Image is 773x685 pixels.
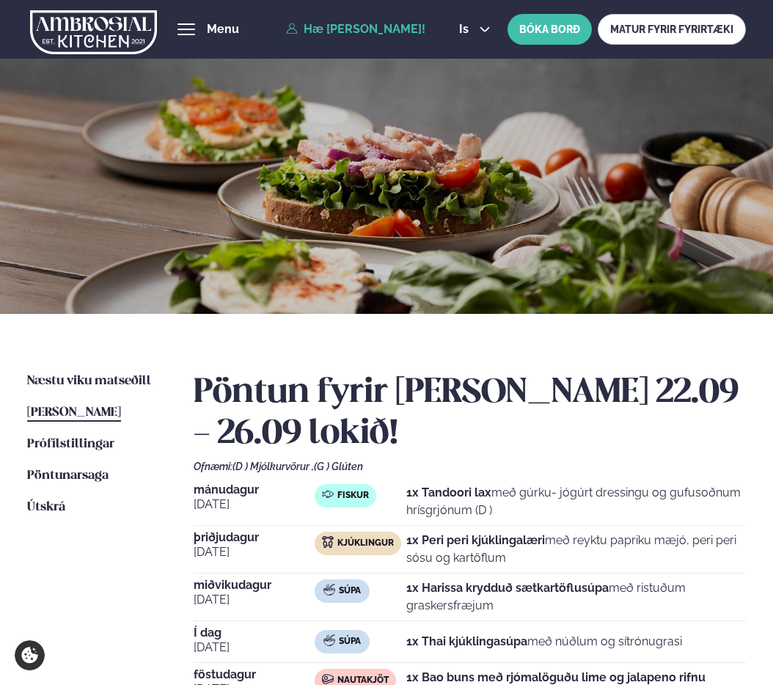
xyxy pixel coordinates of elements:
span: [DATE] [194,496,315,513]
a: Prófílstillingar [27,436,114,453]
span: is [459,23,473,35]
button: BÓKA BORÐ [508,14,592,45]
span: (G ) Glúten [314,461,363,472]
span: mánudagur [194,484,315,496]
a: Hæ [PERSON_NAME]! [286,23,425,36]
span: föstudagur [194,669,315,681]
img: fish.svg [322,488,334,500]
span: [DATE] [194,543,315,561]
img: logo [30,2,157,62]
span: Fiskur [337,490,369,502]
strong: 1x Thai kjúklingasúpa [406,634,527,648]
button: is [447,23,502,35]
img: chicken.svg [322,536,334,548]
span: Súpa [339,636,361,648]
div: Ofnæmi: [194,461,746,472]
a: [PERSON_NAME] [27,404,121,422]
p: með gúrku- jógúrt dressingu og gufusoðnum hrísgrjónum (D ) [406,484,746,519]
p: með ristuðum graskersfræjum [406,579,746,615]
span: miðvikudagur [194,579,315,591]
strong: 1x Peri peri kjúklingalæri [406,533,545,547]
a: Útskrá [27,499,65,516]
img: soup.svg [323,634,335,646]
p: með reyktu papriku mæjó, peri peri sósu og kartöflum [406,532,746,567]
button: hamburger [177,21,195,38]
span: Útskrá [27,501,65,513]
a: Pöntunarsaga [27,467,109,485]
a: Næstu viku matseðill [27,373,151,390]
strong: 1x Tandoori lax [406,486,491,499]
a: Cookie settings [15,640,45,670]
span: [DATE] [194,591,315,609]
span: þriðjudagur [194,532,315,543]
span: [DATE] [194,639,315,656]
a: MATUR FYRIR FYRIRTÆKI [598,14,746,45]
p: með núðlum og sítrónugrasi [406,633,682,651]
span: [PERSON_NAME] [27,406,121,419]
span: Prófílstillingar [27,438,114,450]
span: (D ) Mjólkurvörur , [232,461,314,472]
img: beef.svg [322,673,334,685]
h2: Pöntun fyrir [PERSON_NAME] 22.09 - 26.09 lokið! [194,373,746,455]
img: soup.svg [323,584,335,596]
span: Pöntunarsaga [27,469,109,482]
strong: 1x Harissa krydduð sætkartöflusúpa [406,581,609,595]
span: Í dag [194,627,315,639]
span: Næstu viku matseðill [27,375,151,387]
span: Kjúklingur [337,538,394,549]
span: Súpa [339,585,361,597]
